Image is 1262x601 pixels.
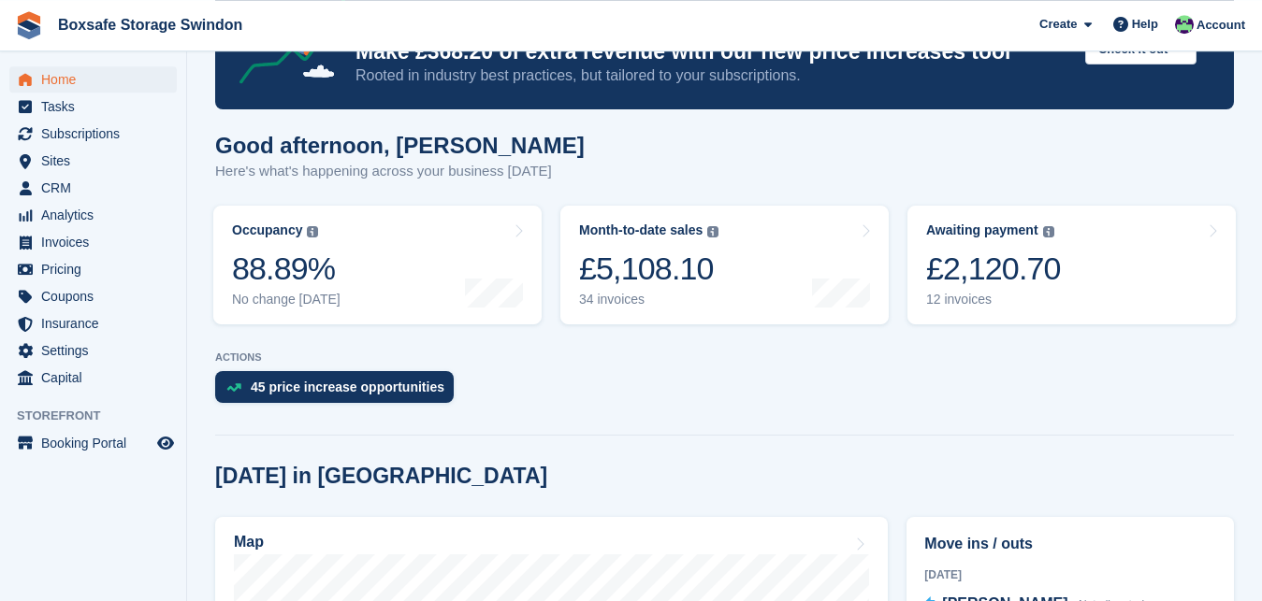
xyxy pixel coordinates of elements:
span: Subscriptions [41,121,153,147]
a: menu [9,202,177,228]
img: Kim Virabi [1175,15,1194,34]
span: Help [1132,15,1158,34]
a: menu [9,310,177,336]
span: CRM [41,175,153,201]
img: icon-info-grey-7440780725fd019a000dd9b08b2336e03edf1995a4989e88bcd33f0948082b44.svg [707,226,718,237]
a: Awaiting payment £2,120.70 12 invoices [907,206,1236,324]
span: Sites [41,148,153,174]
div: 45 price increase opportunities [251,379,444,394]
a: menu [9,365,177,391]
a: Boxsafe Storage Swindon [51,9,250,40]
a: menu [9,337,177,364]
a: Preview store [154,432,177,454]
p: Rooted in industry best practices, but tailored to your subscriptions. [355,65,1070,86]
a: menu [9,121,177,147]
h1: Good afternoon, [PERSON_NAME] [215,133,585,158]
span: Tasks [41,93,153,120]
span: Insurance [41,310,153,336]
p: Make £368.20 of extra revenue with our new price increases tool [355,38,1070,65]
div: Occupancy [232,222,302,238]
h2: Map [234,534,264,551]
div: Awaiting payment [926,222,1038,238]
span: Booking Portal [41,430,153,456]
span: Coupons [41,283,153,309]
a: menu [9,93,177,120]
span: Home [41,66,153,93]
h2: [DATE] in [GEOGRAPHIC_DATA] [215,464,547,489]
div: [DATE] [924,566,1216,583]
div: 88.89% [232,250,341,288]
a: menu [9,175,177,201]
p: ACTIONS [215,351,1234,364]
h2: Move ins / outs [924,533,1216,555]
span: Account [1197,16,1245,35]
span: Analytics [41,202,153,228]
div: 12 invoices [926,292,1061,308]
span: Settings [41,337,153,364]
span: Storefront [17,407,186,425]
span: Pricing [41,256,153,282]
div: £2,120.70 [926,250,1061,288]
a: 45 price increase opportunities [215,371,463,412]
a: Month-to-date sales £5,108.10 34 invoices [560,206,889,324]
a: menu [9,430,177,456]
p: Here's what's happening across your business [DATE] [215,161,585,182]
div: 34 invoices [579,292,718,308]
img: stora-icon-8386f47178a22dfd0bd8f6a31ec36ba5ce8667c1dd55bd0f319d3a0aa187defe.svg [15,11,43,39]
div: £5,108.10 [579,250,718,288]
img: icon-info-grey-7440780725fd019a000dd9b08b2336e03edf1995a4989e88bcd33f0948082b44.svg [1043,226,1054,237]
a: menu [9,148,177,174]
div: Month-to-date sales [579,222,703,238]
span: Invoices [41,229,153,255]
div: No change [DATE] [232,292,341,308]
span: Capital [41,365,153,391]
img: icon-info-grey-7440780725fd019a000dd9b08b2336e03edf1995a4989e88bcd33f0948082b44.svg [307,226,318,237]
span: Create [1039,15,1077,34]
a: menu [9,229,177,255]
img: price_increase_opportunities-93ffe204e8149a01c8c9dc8f82e8f89637d9d84a8eef4429ea346261dce0b2c0.svg [226,383,241,392]
a: menu [9,256,177,282]
a: Occupancy 88.89% No change [DATE] [213,206,542,324]
a: menu [9,283,177,309]
a: menu [9,66,177,93]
